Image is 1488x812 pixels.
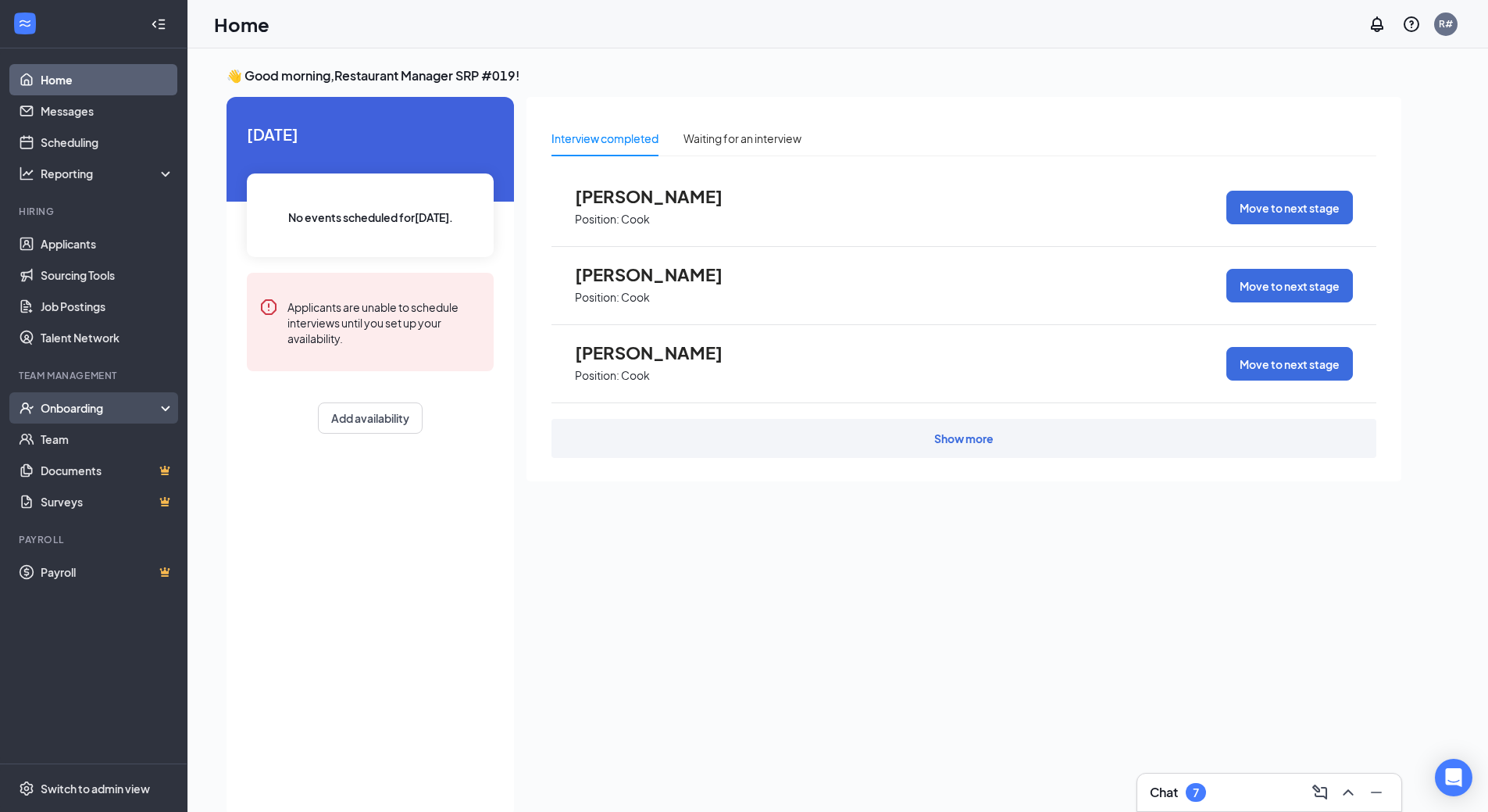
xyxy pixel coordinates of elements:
[19,369,171,382] div: Team Management
[19,533,171,546] div: Payroll
[575,212,619,227] p: Position:
[41,486,174,517] a: SurveysCrown
[934,431,994,446] div: Show more
[621,212,650,227] p: Cook
[41,291,174,322] a: Job Postings
[1402,15,1421,34] svg: QuestionInfo
[621,368,650,383] p: Cook
[621,290,650,305] p: Cook
[41,781,150,796] div: Switch to admin view
[41,424,174,455] a: Team
[1439,17,1453,30] div: R#
[1339,783,1358,802] svg: ChevronUp
[683,130,801,147] div: Waiting for an interview
[41,166,175,181] div: Reporting
[41,95,174,127] a: Messages
[575,342,747,363] span: [PERSON_NAME]
[41,556,174,588] a: PayrollCrown
[151,16,166,32] svg: Collapse
[318,402,423,434] button: Add availability
[1193,786,1199,799] div: 7
[575,290,619,305] p: Position:
[259,298,278,317] svg: Error
[247,122,494,146] span: [DATE]
[19,400,34,416] svg: UserCheck
[1364,780,1389,805] button: Minimize
[288,209,453,226] span: No events scheduled for [DATE] .
[575,368,619,383] p: Position:
[1368,15,1386,34] svg: Notifications
[1435,759,1472,796] div: Open Intercom Messenger
[19,205,171,218] div: Hiring
[227,67,1401,84] h3: 👋 Good morning, Restaurant Manager SRP #019 !
[1367,783,1386,802] svg: Minimize
[41,322,174,353] a: Talent Network
[287,298,481,346] div: Applicants are unable to schedule interviews until you set up your availability.
[1150,784,1178,801] h3: Chat
[41,127,174,158] a: Scheduling
[1226,269,1353,302] button: Move to next stage
[1308,780,1333,805] button: ComposeMessage
[214,11,269,38] h1: Home
[575,264,747,284] span: [PERSON_NAME]
[41,400,161,416] div: Onboarding
[41,455,174,486] a: DocumentsCrown
[41,228,174,259] a: Applicants
[1311,783,1329,802] svg: ComposeMessage
[575,186,747,206] span: [PERSON_NAME]
[1336,780,1361,805] button: ChevronUp
[19,166,34,181] svg: Analysis
[19,781,34,796] svg: Settings
[1226,347,1353,381] button: Move to next stage
[1226,191,1353,224] button: Move to next stage
[41,64,174,95] a: Home
[551,130,658,147] div: Interview completed
[17,16,33,31] svg: WorkstreamLogo
[41,259,174,291] a: Sourcing Tools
